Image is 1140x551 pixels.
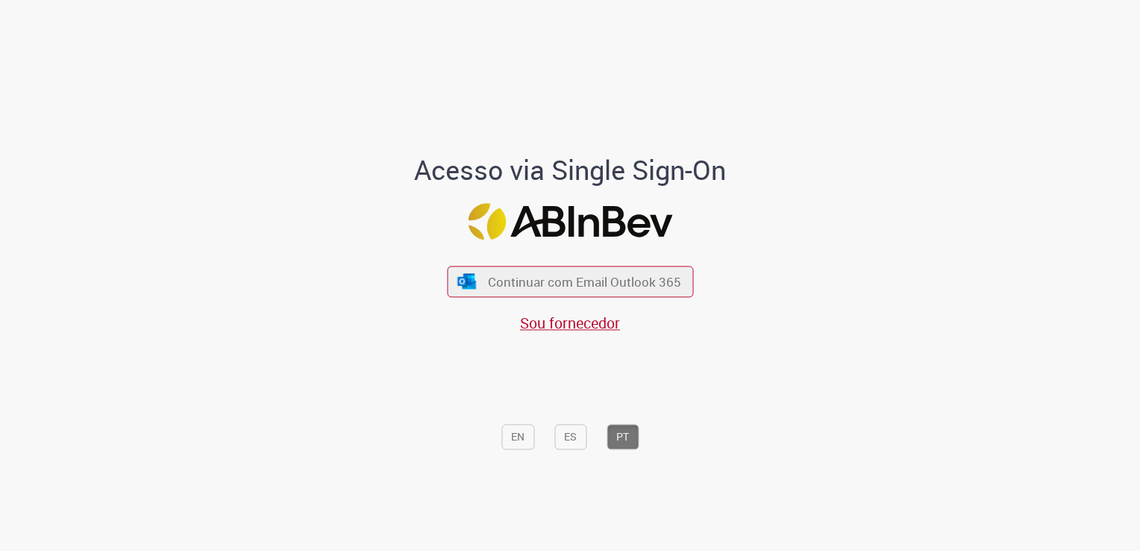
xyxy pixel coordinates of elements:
[488,273,681,290] span: Continuar com Email Outlook 365
[520,313,620,333] a: Sou fornecedor
[554,425,586,450] button: ES
[447,267,693,297] button: ícone Azure/Microsoft 360 Continuar com Email Outlook 365
[457,273,477,289] img: ícone Azure/Microsoft 360
[363,155,777,185] h1: Acesso via Single Sign-On
[468,203,672,240] img: Logo ABInBev
[501,425,534,450] button: EN
[607,425,639,450] button: PT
